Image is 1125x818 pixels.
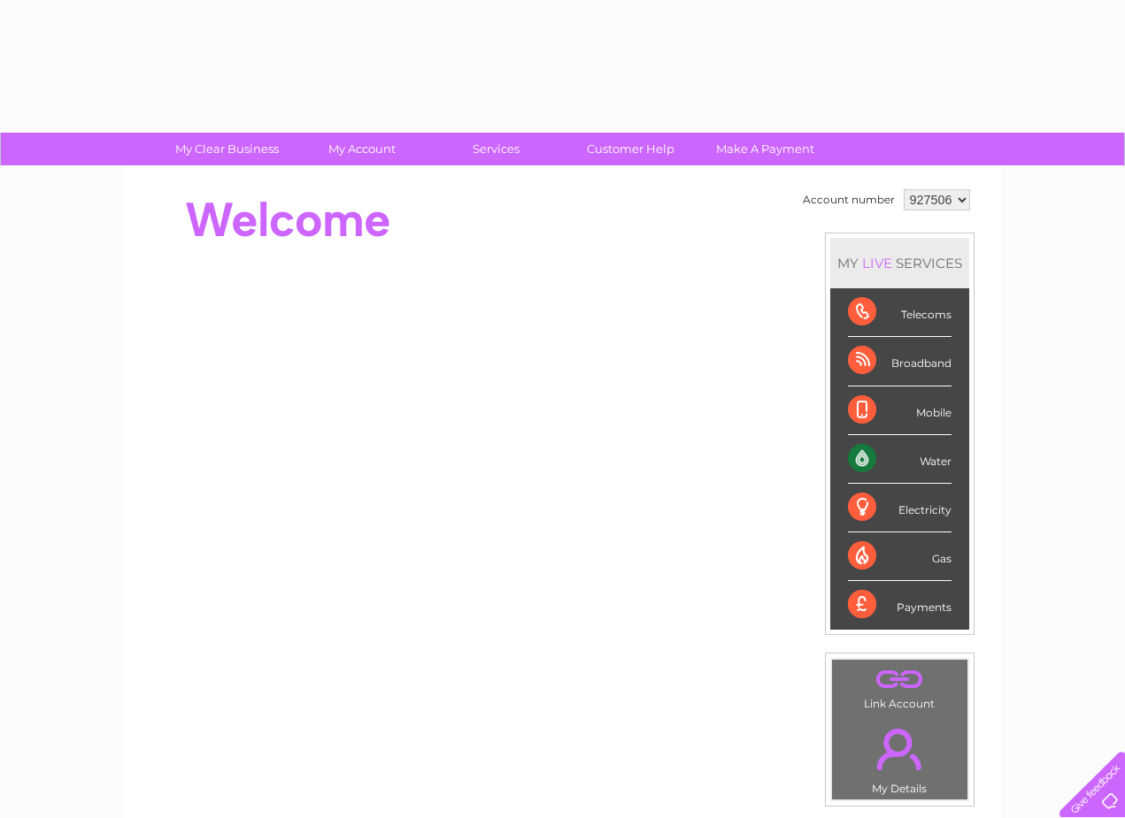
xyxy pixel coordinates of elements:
div: Gas [848,532,952,581]
a: My Clear Business [154,133,300,165]
div: Broadband [848,337,952,386]
div: Telecoms [848,288,952,337]
td: Account number [798,185,899,215]
a: My Account [289,133,435,165]
div: LIVE [859,255,896,271]
div: Electricity [848,484,952,532]
td: Link Account [831,659,968,715]
div: Water [848,435,952,484]
div: Mobile [848,386,952,435]
a: Customer Help [558,133,704,165]
a: Services [423,133,569,165]
a: . [836,718,963,780]
div: Payments [848,581,952,629]
a: . [836,664,963,695]
div: MY SERVICES [830,238,969,288]
a: Make A Payment [692,133,838,165]
td: My Details [831,714,968,800]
